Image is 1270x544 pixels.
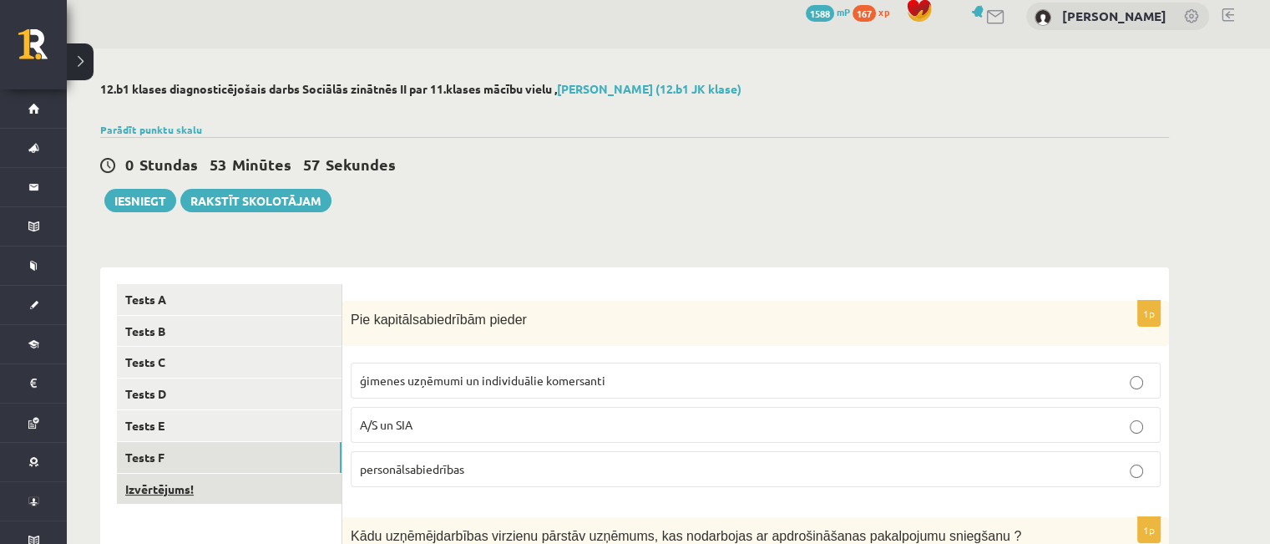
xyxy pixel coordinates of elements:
[104,189,176,212] button: Iesniegt
[117,347,342,378] a: Tests C
[117,410,342,441] a: Tests E
[837,5,850,18] span: mP
[360,417,412,432] span: A/S un SIA
[853,5,876,22] span: 167
[210,155,226,174] span: 53
[351,313,527,327] span: Pie kapitālsabiedrībām pieder
[100,123,202,136] a: Parādīt punktu skalu
[18,29,67,71] a: Rīgas 1. Tālmācības vidusskola
[326,155,396,174] span: Sekundes
[853,5,898,18] a: 167 xp
[878,5,889,18] span: xp
[232,155,291,174] span: Minūtes
[139,155,198,174] span: Stundas
[1130,376,1143,389] input: ģimenes uzņēmumi un individuālie komersanti
[125,155,134,174] span: 0
[1130,420,1143,434] input: A/S un SIA
[117,284,342,315] a: Tests A
[360,461,464,476] span: personālsabiedrības
[360,373,605,388] span: ģimenes uzņēmumi un individuālie komersanti
[303,155,320,174] span: 57
[1062,8,1166,24] a: [PERSON_NAME]
[117,474,342,505] a: Izvērtējums!
[806,5,834,22] span: 1588
[1130,465,1143,478] input: personālsabiedrības
[1137,516,1161,543] p: 1p
[806,5,850,18] a: 1588 mP
[1137,300,1161,327] p: 1p
[351,529,1021,543] span: Kādu uzņēmējdarbības virzienu pārstāv uzņēmums, kas nodarbojas ar apdrošināšanas pakalpojumu snie...
[117,379,342,409] a: Tests D
[1035,9,1051,26] img: Alīna Balašova
[117,316,342,347] a: Tests B
[100,82,1169,96] h2: 12.b1 klases diagnosticējošais darbs Sociālās zinātnēs II par 11.klases mācību vielu ,
[180,189,331,212] a: Rakstīt skolotājam
[117,442,342,473] a: Tests F
[557,81,741,96] a: [PERSON_NAME] (12.b1 JK klase)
